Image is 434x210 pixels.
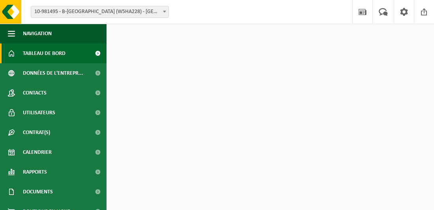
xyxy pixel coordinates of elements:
span: Contrat(s) [23,123,50,142]
span: 10-981495 - B-ST GARE MARCHIENNE AU PONT (W5HA228) - MARCHIENNE-AU-PONT [31,6,168,17]
span: Documents [23,182,53,202]
span: Contacts [23,83,47,103]
span: Utilisateurs [23,103,55,123]
span: Calendrier [23,142,52,162]
span: 10-981495 - B-ST GARE MARCHIENNE AU PONT (W5HA228) - MARCHIENNE-AU-PONT [31,6,169,18]
span: Navigation [23,24,52,44]
span: Tableau de bord [23,44,65,63]
span: Rapports [23,162,47,182]
span: Données de l'entrepr... [23,63,83,83]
